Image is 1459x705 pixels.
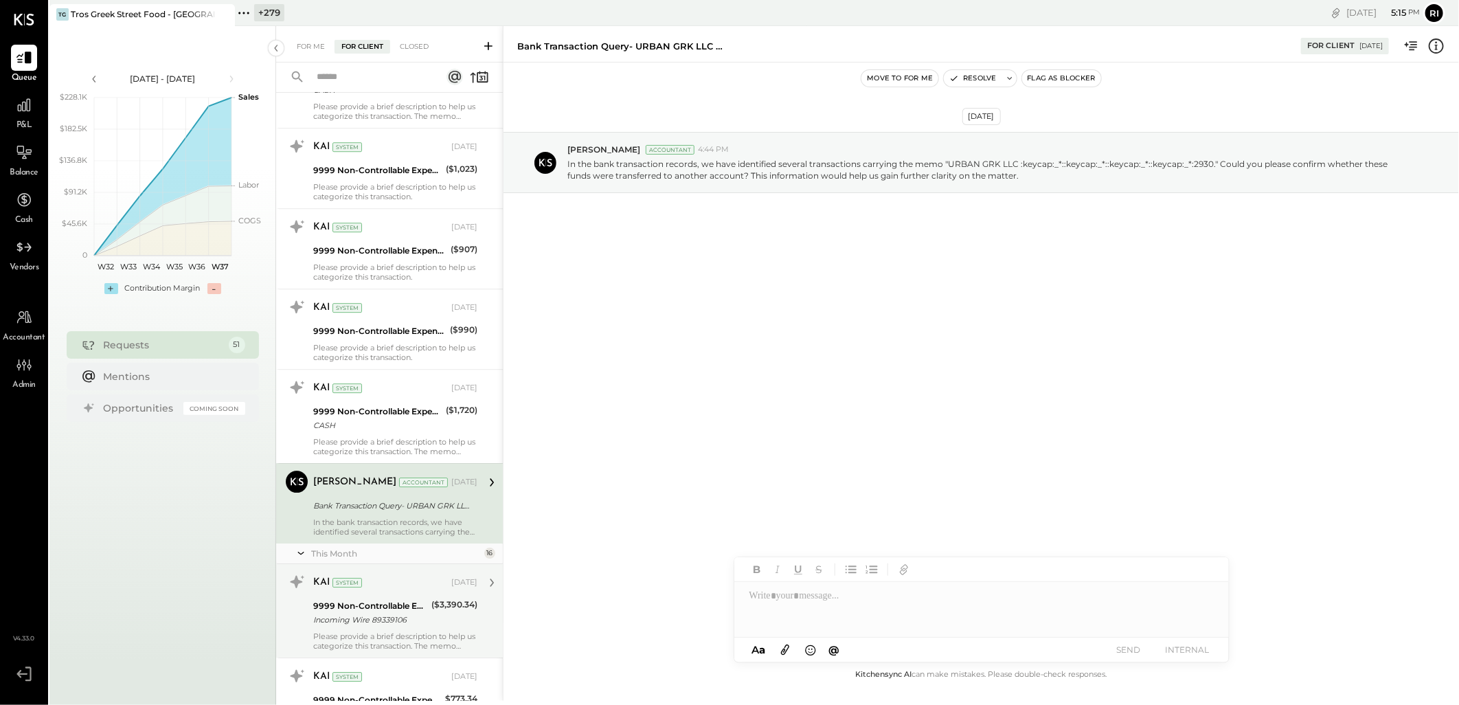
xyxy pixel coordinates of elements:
[1,234,47,274] a: Vendors
[211,262,228,271] text: W37
[332,303,362,313] div: System
[290,40,332,54] div: For Me
[313,499,473,513] div: Bank Transaction Query- URBAN GRK LLC ****2930
[104,370,238,383] div: Mentions
[313,517,477,537] div: In the bank transaction records, we have identified several transactions carrying the memo "URBAN...
[698,144,729,155] span: 4:44 PM
[446,162,477,176] div: ($1,023)
[311,548,481,559] div: This Month
[97,262,113,271] text: W32
[313,182,477,201] div: Please provide a brief description to help us categorize this transaction.
[1,352,47,392] a: Admin
[254,4,284,21] div: + 279
[313,324,446,338] div: 9999 Non-Controllable Expenses:Other Income and Expenses:To Be Classified P&L
[313,221,330,234] div: KAI
[646,145,694,155] div: Accountant
[64,187,87,197] text: $91.2K
[207,283,221,294] div: -
[3,332,45,344] span: Accountant
[1,45,47,85] a: Queue
[517,40,723,53] div: Bank Transaction Query- URBAN GRK LLC ****2930
[393,40,436,54] div: Closed
[1022,70,1101,87] button: Flag as Blocker
[82,250,87,260] text: 0
[104,73,221,85] div: [DATE] - [DATE]
[104,338,222,352] div: Requests
[313,631,477,651] div: Please provide a brief description to help us categorize this transaction. The memo might be help...
[313,381,330,395] div: KAI
[451,383,477,394] div: [DATE]
[229,337,245,353] div: 51
[895,561,913,579] button: Add URL
[824,641,844,658] button: @
[748,642,770,658] button: Aa
[451,671,477,682] div: [DATE]
[10,262,39,274] span: Vendors
[313,670,330,684] div: KAI
[120,262,137,271] text: W33
[748,561,766,579] button: Bold
[828,643,839,656] span: @
[810,561,828,579] button: Strikethrough
[484,548,495,559] div: 16
[332,223,362,232] div: System
[451,222,477,233] div: [DATE]
[451,577,477,588] div: [DATE]
[1423,2,1445,24] button: Ri
[62,219,87,228] text: $45.6K
[1,139,47,179] a: Balance
[313,244,446,258] div: 9999 Non-Controllable Expenses:Other Income and Expenses:To Be Classified P&L
[446,403,477,417] div: ($1,720)
[1346,6,1420,19] div: [DATE]
[944,70,1002,87] button: Resolve
[59,155,87,165] text: $136.8K
[313,262,477,282] div: Please provide a brief description to help us categorize this transaction.
[861,70,938,87] button: Move to for me
[332,672,362,682] div: System
[313,140,330,154] div: KAI
[451,243,477,256] div: ($907)
[431,598,477,612] div: ($3,390.34)
[16,120,32,132] span: P&L
[313,599,427,613] div: 9999 Non-Controllable Expenses:Other Income and Expenses:To Be Classified P&L
[10,167,38,179] span: Balance
[313,301,330,315] div: KAI
[1307,41,1355,52] div: For Client
[125,283,201,294] div: Contribution Margin
[60,92,87,102] text: $228.1K
[1359,41,1383,51] div: [DATE]
[332,578,362,587] div: System
[142,262,160,271] text: W34
[313,164,442,177] div: 9999 Non-Controllable Expenses:Other Income and Expenses:To Be Classified P&L
[1101,640,1156,659] button: SEND
[399,478,448,487] div: Accountant
[104,401,177,415] div: Opportunities
[166,262,182,271] text: W35
[56,8,69,21] div: TG
[962,108,1001,125] div: [DATE]
[769,561,787,579] button: Italic
[12,379,36,392] span: Admin
[1329,5,1343,20] div: copy link
[104,283,118,294] div: +
[450,323,477,337] div: ($990)
[313,437,477,456] div: Please provide a brief description to help us categorize this transaction. The memo might be help...
[238,92,259,102] text: Sales
[451,477,477,488] div: [DATE]
[789,561,807,579] button: Underline
[313,475,396,489] div: [PERSON_NAME]
[567,158,1404,181] p: In the bank transaction records, we have identified several transactions carrying the memo "URBAN...
[313,418,442,432] div: CASH
[335,40,390,54] div: For Client
[12,72,37,85] span: Queue
[1,187,47,227] a: Cash
[15,214,33,227] span: Cash
[1,304,47,344] a: Accountant
[313,343,477,362] div: Please provide a brief description to help us categorize this transaction.
[451,302,477,313] div: [DATE]
[313,576,330,590] div: KAI
[313,613,427,627] div: Incoming Wire 89339106
[863,561,881,579] button: Ordered List
[188,262,205,271] text: W36
[60,124,87,133] text: $182.5K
